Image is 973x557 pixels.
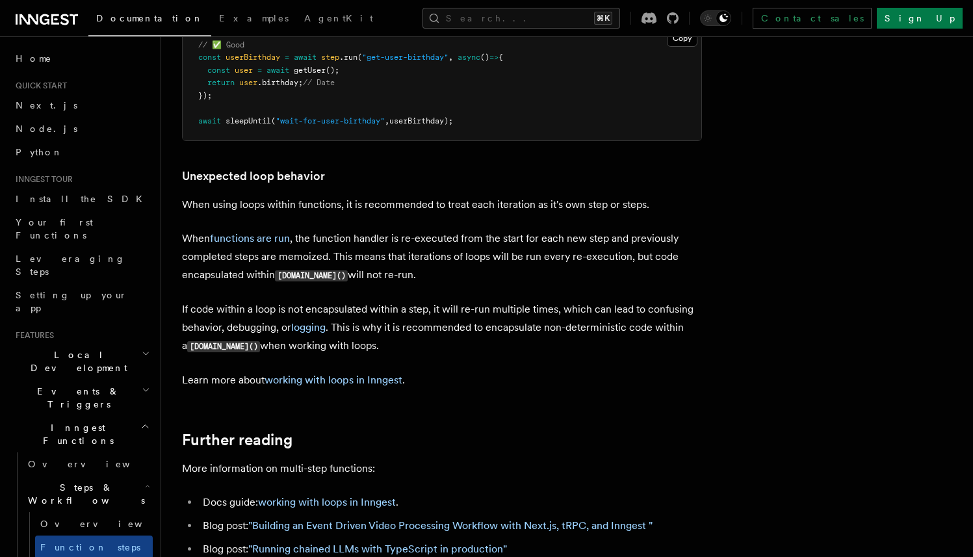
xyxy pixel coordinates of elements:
[96,13,203,23] span: Documentation
[199,493,702,512] li: Docs guide: .
[304,13,373,23] span: AgentKit
[458,53,480,62] span: async
[339,53,357,62] span: .run
[219,13,289,23] span: Examples
[10,117,153,140] a: Node.js
[303,78,335,87] span: // Date
[448,53,453,62] span: ,
[258,496,396,508] a: working with loops in Inngest
[499,53,503,62] span: {
[235,66,253,75] span: user
[276,116,385,125] span: "wait-for-user-birthday"
[594,12,612,25] kbd: ⌘K
[10,140,153,164] a: Python
[10,330,54,341] span: Features
[291,321,326,333] a: logging
[265,374,402,386] a: working with loops in Inngest
[296,4,381,35] a: AgentKit
[23,452,153,476] a: Overview
[182,300,702,356] p: If code within a loop is not encapsulated within a step, it will re-run multiple times, which can...
[199,517,702,535] li: Blog post:
[16,147,63,157] span: Python
[10,247,153,283] a: Leveraging Steps
[257,66,262,75] span: =
[239,78,257,87] span: user
[321,53,339,62] span: step
[16,217,93,240] span: Your first Functions
[294,53,317,62] span: await
[198,40,244,49] span: // ✅ Good
[275,270,348,281] code: [DOMAIN_NAME]()
[35,512,153,536] a: Overview
[10,416,153,452] button: Inngest Functions
[10,348,142,374] span: Local Development
[294,66,326,75] span: getUser
[10,47,153,70] a: Home
[248,519,653,532] a: "Building an Event Driven Video Processing Workflow with Next.js, tRPC, and Inngest "
[389,116,453,125] span: userBirthday);
[285,53,289,62] span: =
[16,52,52,65] span: Home
[422,8,620,29] button: Search...⌘K
[357,53,362,62] span: (
[187,341,260,352] code: [DOMAIN_NAME]()
[226,53,280,62] span: userBirthday
[700,10,731,26] button: Toggle dark mode
[10,187,153,211] a: Install the SDK
[10,343,153,380] button: Local Development
[28,459,162,469] span: Overview
[16,123,77,134] span: Node.js
[667,30,697,47] button: Copy
[10,174,73,185] span: Inngest tour
[10,94,153,117] a: Next.js
[480,53,489,62] span: ()
[207,66,230,75] span: const
[266,66,289,75] span: await
[198,53,221,62] span: const
[40,542,140,552] span: Function steps
[88,4,211,36] a: Documentation
[23,476,153,512] button: Steps & Workflows
[182,371,702,389] p: Learn more about .
[16,290,127,313] span: Setting up your app
[182,460,702,478] p: More information on multi-step functions:
[257,78,303,87] span: .birthday;
[207,78,235,87] span: return
[877,8,963,29] a: Sign Up
[16,253,125,277] span: Leveraging Steps
[182,431,292,449] a: Further reading
[362,53,448,62] span: "get-user-birthday"
[10,421,140,447] span: Inngest Functions
[489,53,499,62] span: =>
[10,385,142,411] span: Events & Triggers
[40,519,174,529] span: Overview
[182,229,702,285] p: When , the function handler is re-executed from the start for each new step and previously comple...
[10,81,67,91] span: Quick start
[10,211,153,247] a: Your first Functions
[10,380,153,416] button: Events & Triggers
[385,116,389,125] span: ,
[16,100,77,110] span: Next.js
[10,283,153,320] a: Setting up your app
[753,8,872,29] a: Contact sales
[211,4,296,35] a: Examples
[23,481,145,507] span: Steps & Workflows
[182,196,702,214] p: When using loops within functions, it is recommended to treat each iteration as it's own step or ...
[248,543,507,555] a: "Running chained LLMs with TypeScript in production"
[16,194,150,204] span: Install the SDK
[271,116,276,125] span: (
[326,66,339,75] span: ();
[182,167,325,185] a: Unexpected loop behavior
[226,116,271,125] span: sleepUntil
[210,232,290,244] a: functions are run
[198,116,221,125] span: await
[198,91,212,100] span: });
